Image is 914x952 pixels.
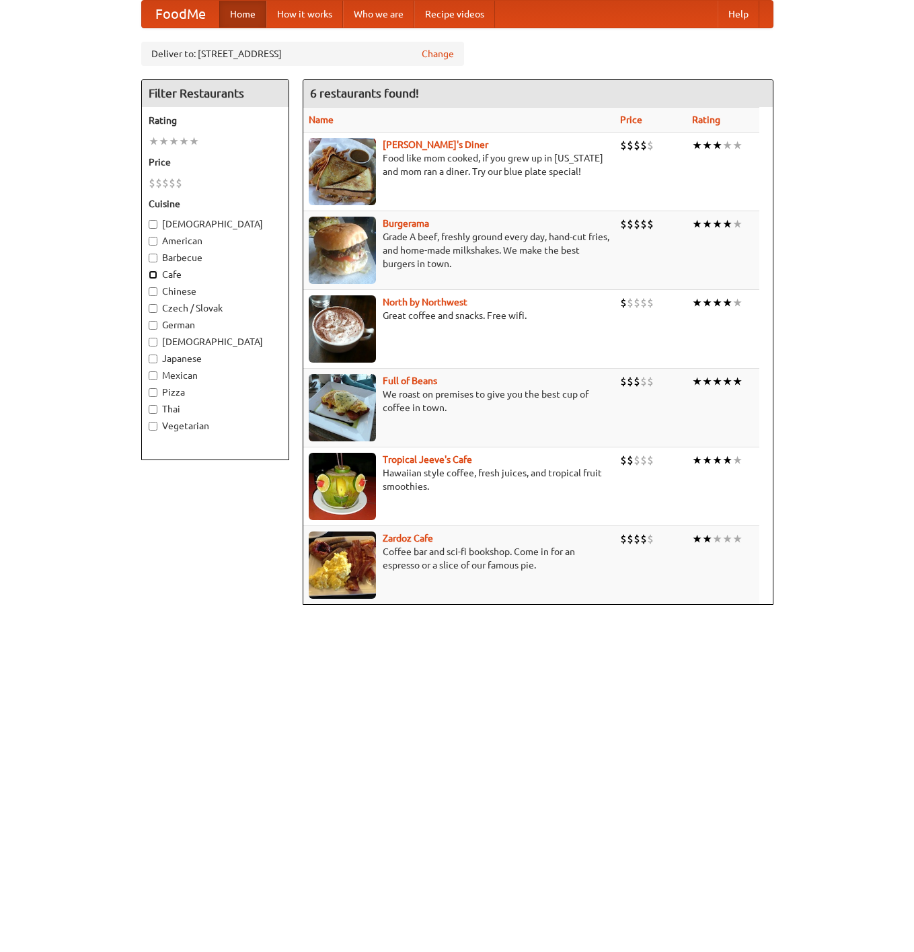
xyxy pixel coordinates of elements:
[169,176,176,190] li: $
[309,114,334,125] a: Name
[149,304,157,313] input: Czech / Slovak
[310,87,419,100] ng-pluralize: 6 restaurants found!
[620,295,627,310] li: $
[149,285,282,298] label: Chinese
[149,251,282,264] label: Barbecue
[179,134,189,149] li: ★
[142,80,289,107] h4: Filter Restaurants
[309,309,609,322] p: Great coffee and snacks. Free wifi.
[627,295,634,310] li: $
[149,335,282,349] label: [DEMOGRAPHIC_DATA]
[647,374,654,389] li: $
[640,374,647,389] li: $
[149,405,157,414] input: Thai
[149,318,282,332] label: German
[149,371,157,380] input: Mexican
[732,532,742,546] li: ★
[640,217,647,231] li: $
[149,134,159,149] li: ★
[647,532,654,546] li: $
[712,138,722,153] li: ★
[422,47,454,61] a: Change
[149,422,157,431] input: Vegetarian
[309,217,376,284] img: burgerama.jpg
[159,134,169,149] li: ★
[620,114,642,125] a: Price
[309,545,609,572] p: Coffee bar and sci-fi bookshop. Come in for an espresso or a slice of our famous pie.
[640,295,647,310] li: $
[383,297,467,307] a: North by Northwest
[149,369,282,382] label: Mexican
[176,176,182,190] li: $
[189,134,199,149] li: ★
[309,230,609,270] p: Grade A beef, freshly ground every day, hand-cut fries, and home-made milkshakes. We make the bes...
[627,453,634,468] li: $
[149,338,157,346] input: [DEMOGRAPHIC_DATA]
[149,355,157,363] input: Japanese
[149,352,282,365] label: Japanese
[309,138,376,205] img: sallys.jpg
[702,138,712,153] li: ★
[712,374,722,389] li: ★
[634,453,640,468] li: $
[732,138,742,153] li: ★
[142,1,219,28] a: FoodMe
[702,295,712,310] li: ★
[149,386,282,399] label: Pizza
[383,454,472,465] a: Tropical Jeeve's Cafe
[712,532,722,546] li: ★
[383,375,437,386] a: Full of Beans
[149,321,157,330] input: German
[647,453,654,468] li: $
[634,374,640,389] li: $
[149,270,157,279] input: Cafe
[620,138,627,153] li: $
[309,374,376,441] img: beans.jpg
[627,138,634,153] li: $
[149,114,282,127] h5: Rating
[149,155,282,169] h5: Price
[627,532,634,546] li: $
[712,217,722,231] li: ★
[149,254,157,262] input: Barbecue
[149,301,282,315] label: Czech / Slovak
[702,453,712,468] li: ★
[149,234,282,248] label: American
[692,114,720,125] a: Rating
[149,402,282,416] label: Thai
[141,42,464,66] div: Deliver to: [STREET_ADDRESS]
[692,295,702,310] li: ★
[383,533,433,544] a: Zardoz Cafe
[149,217,282,231] label: [DEMOGRAPHIC_DATA]
[702,532,712,546] li: ★
[702,217,712,231] li: ★
[692,532,702,546] li: ★
[627,217,634,231] li: $
[309,388,609,414] p: We roast on premises to give you the best cup of coffee in town.
[712,453,722,468] li: ★
[155,176,162,190] li: $
[627,374,634,389] li: $
[309,453,376,520] img: jeeves.jpg
[692,217,702,231] li: ★
[722,217,732,231] li: ★
[383,139,488,150] a: [PERSON_NAME]'s Diner
[149,237,157,246] input: American
[634,138,640,153] li: $
[722,138,732,153] li: ★
[640,138,647,153] li: $
[149,419,282,433] label: Vegetarian
[162,176,169,190] li: $
[647,217,654,231] li: $
[309,466,609,493] p: Hawaiian style coffee, fresh juices, and tropical fruit smoothies.
[634,217,640,231] li: $
[383,218,429,229] a: Burgerama
[702,374,712,389] li: ★
[169,134,179,149] li: ★
[732,217,742,231] li: ★
[634,295,640,310] li: $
